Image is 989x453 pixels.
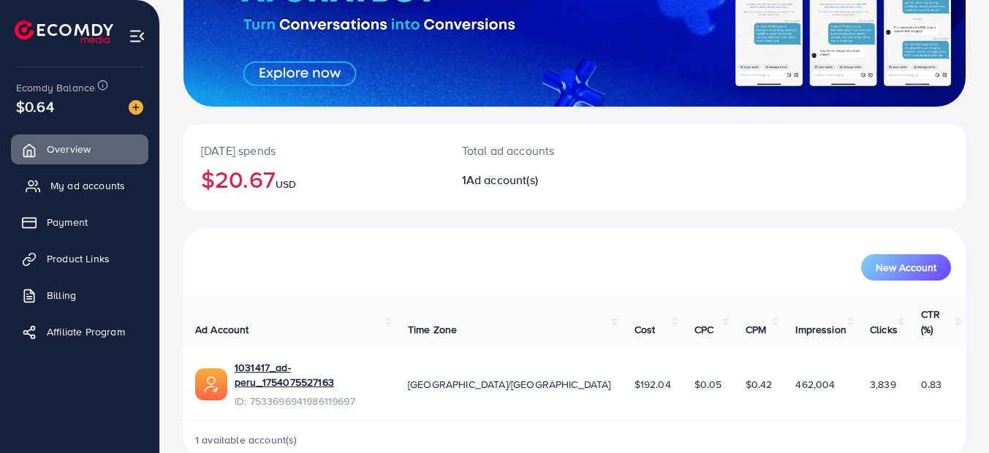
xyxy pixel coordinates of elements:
button: New Account [861,254,951,281]
span: Affiliate Program [47,324,125,339]
span: $192.04 [634,377,671,392]
span: Impression [795,322,846,337]
span: 1 available account(s) [195,433,298,447]
span: Ad account(s) [466,172,538,188]
a: Payment [11,208,148,237]
span: $0.05 [694,377,722,392]
p: [DATE] spends [201,142,427,159]
span: New Account [876,262,936,273]
span: $0.42 [746,377,773,392]
span: Time Zone [408,322,457,337]
h2: 1 [462,173,623,187]
span: Ad Account [195,322,249,337]
span: Billing [47,288,76,302]
span: $0.64 [16,96,54,117]
img: logo [15,20,113,43]
span: 462,004 [795,377,835,392]
img: image [129,100,143,115]
span: Cost [634,322,656,337]
p: Total ad accounts [462,142,623,159]
span: Product Links [47,251,110,266]
span: [GEOGRAPHIC_DATA]/[GEOGRAPHIC_DATA] [408,377,611,392]
a: Overview [11,134,148,164]
span: Payment [47,215,88,229]
a: My ad accounts [11,171,148,200]
a: Affiliate Program [11,317,148,346]
span: 0.83 [921,377,942,392]
span: Clicks [870,322,898,337]
span: CPM [746,322,766,337]
span: CPC [694,322,713,337]
span: 3,839 [870,377,896,392]
iframe: Chat [927,387,978,442]
a: 1031417_ad-peru_1754075527163 [235,360,384,390]
img: ic-ads-acc.e4c84228.svg [195,368,227,400]
a: Product Links [11,244,148,273]
span: CTR (%) [921,307,940,336]
span: Ecomdy Balance [16,80,95,95]
span: My ad accounts [50,178,125,193]
a: Billing [11,281,148,310]
img: menu [129,28,145,45]
span: Overview [47,142,91,156]
span: USD [276,177,296,191]
h2: $20.67 [201,165,427,193]
span: ID: 7533696941986119697 [235,394,384,408]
